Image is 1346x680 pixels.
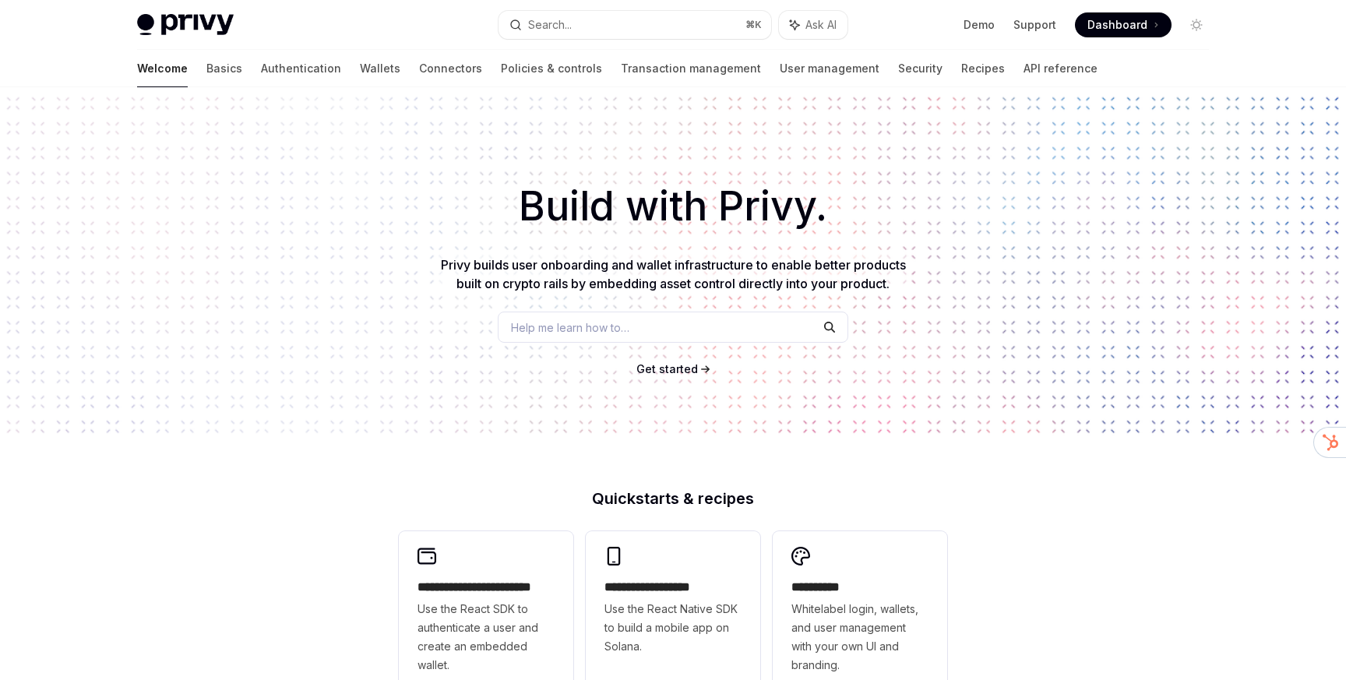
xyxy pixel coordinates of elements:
[636,361,698,377] a: Get started
[419,50,482,87] a: Connectors
[1087,17,1147,33] span: Dashboard
[1013,17,1056,33] a: Support
[964,17,995,33] a: Demo
[791,600,928,675] span: Whitelabel login, wallets, and user management with your own UI and branding.
[261,50,341,87] a: Authentication
[501,50,602,87] a: Policies & controls
[961,50,1005,87] a: Recipes
[137,14,234,36] img: light logo
[898,50,943,87] a: Security
[1184,12,1209,37] button: Toggle dark mode
[137,50,188,87] a: Welcome
[621,50,761,87] a: Transaction management
[1075,12,1172,37] a: Dashboard
[399,491,947,506] h2: Quickstarts & recipes
[745,19,762,31] span: ⌘ K
[779,11,847,39] button: Ask AI
[441,257,906,291] span: Privy builds user onboarding and wallet infrastructure to enable better products built on crypto ...
[499,11,771,39] button: Search...⌘K
[206,50,242,87] a: Basics
[636,362,698,375] span: Get started
[360,50,400,87] a: Wallets
[805,17,837,33] span: Ask AI
[1024,50,1098,87] a: API reference
[604,600,742,656] span: Use the React Native SDK to build a mobile app on Solana.
[511,319,629,336] span: Help me learn how to…
[528,16,572,34] div: Search...
[25,176,1321,237] h1: Build with Privy.
[418,600,555,675] span: Use the React SDK to authenticate a user and create an embedded wallet.
[780,50,879,87] a: User management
